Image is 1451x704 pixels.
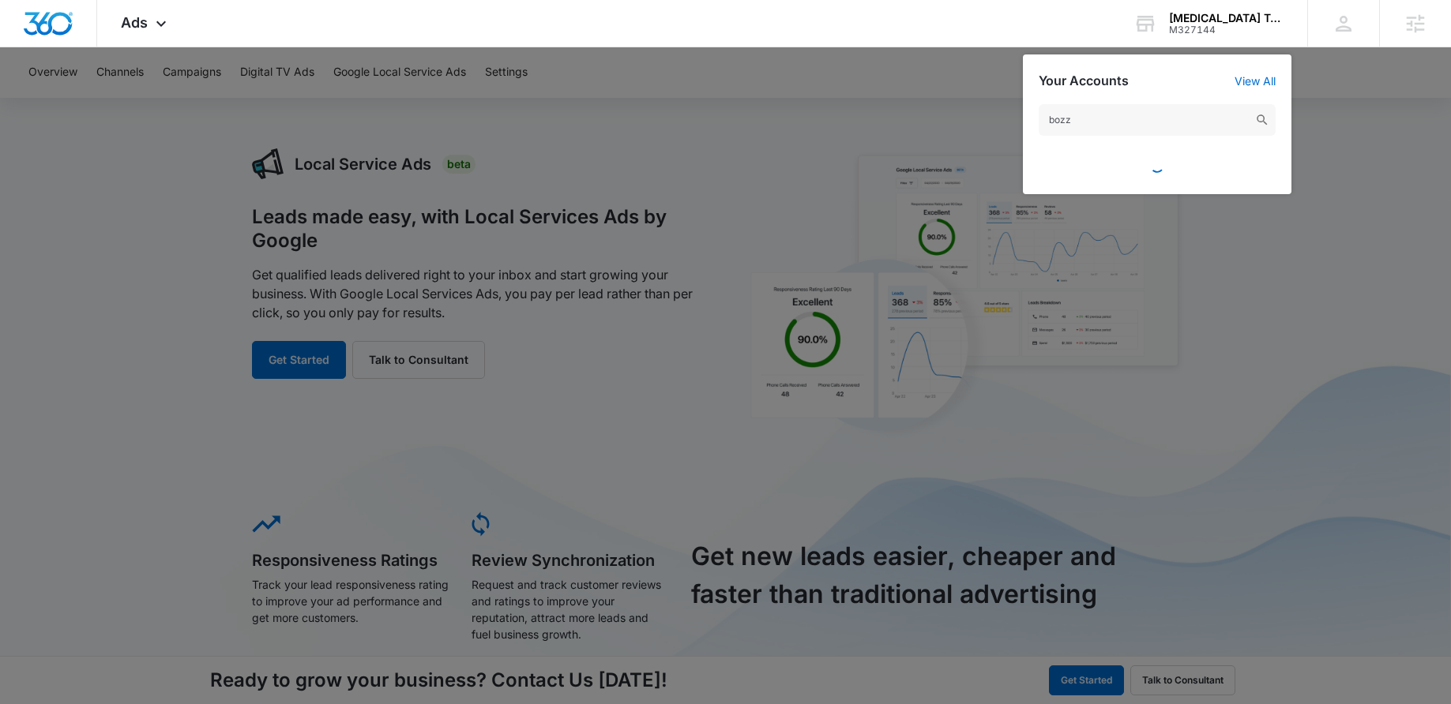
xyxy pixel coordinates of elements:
h2: Your Accounts [1039,73,1129,88]
div: account id [1169,24,1284,36]
input: Search Accounts [1039,104,1276,136]
div: account name [1169,12,1284,24]
span: Ads [121,14,148,31]
a: View All [1235,74,1276,88]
